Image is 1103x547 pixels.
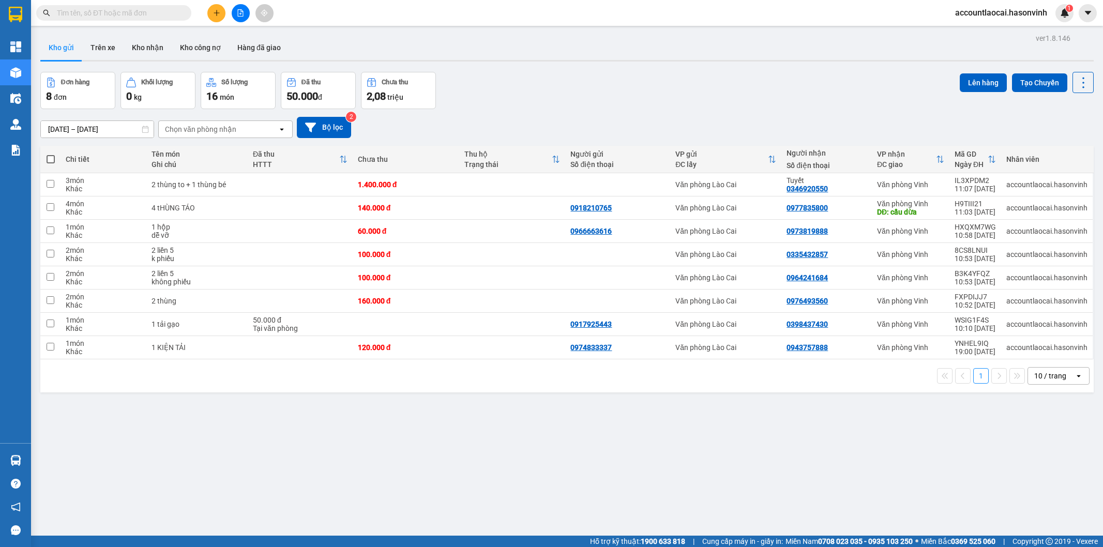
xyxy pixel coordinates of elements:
[201,72,276,109] button: Số lượng16món
[152,297,243,305] div: 2 thùng
[253,316,347,324] div: 50.000 đ
[1006,250,1087,259] div: accountlaocai.hasonvinh
[261,9,268,17] span: aim
[675,250,776,259] div: Văn phòng Lào Cai
[787,297,828,305] div: 0976493560
[570,227,612,235] div: 0966663616
[213,9,220,17] span: plus
[675,320,776,328] div: Văn phòng Lào Cai
[1006,273,1087,282] div: accountlaocai.hasonvinh
[54,93,67,101] span: đơn
[1046,538,1053,545] span: copyright
[818,537,913,545] strong: 0708 023 035 - 0935 103 250
[66,269,141,278] div: 2 món
[361,72,436,109] button: Chưa thu2,08 triệu
[66,223,141,231] div: 1 món
[66,155,141,163] div: Chi tiết
[318,93,322,101] span: đ
[152,204,243,212] div: 4 tHÙNG TÁO
[960,73,1007,92] button: Lên hàng
[955,231,996,239] div: 10:58 [DATE]
[66,347,141,356] div: Khác
[955,254,996,263] div: 10:53 [DATE]
[1075,372,1083,380] svg: open
[1060,8,1069,18] img: icon-new-feature
[206,90,218,102] span: 16
[278,125,286,133] svg: open
[1067,5,1071,12] span: 1
[675,297,776,305] div: Văn phòng Lào Cai
[232,4,250,22] button: file-add
[1006,320,1087,328] div: accountlaocai.hasonvinh
[66,246,141,254] div: 2 món
[11,502,21,512] span: notification
[10,455,21,466] img: warehouse-icon
[570,150,665,158] div: Người gửi
[877,250,944,259] div: Văn phòng Vinh
[40,72,115,109] button: Đơn hàng8đơn
[787,204,828,212] div: 0977835800
[248,146,353,173] th: Toggle SortBy
[61,79,89,86] div: Đơn hàng
[207,4,225,22] button: plus
[787,149,867,157] div: Người nhận
[464,160,552,169] div: Trạng thái
[358,180,454,189] div: 1.400.000 đ
[358,204,454,212] div: 140.000 đ
[955,339,996,347] div: YNHEL9IQ
[787,273,828,282] div: 0964241684
[66,176,141,185] div: 3 món
[297,117,351,138] button: Bộ lọc
[877,208,944,216] div: DĐ: cầu dừa
[1003,536,1005,547] span: |
[66,293,141,301] div: 2 món
[82,35,124,60] button: Trên xe
[221,79,248,86] div: Số lượng
[358,343,454,352] div: 120.000 đ
[877,343,944,352] div: Văn phòng Vinh
[358,250,454,259] div: 100.000 đ
[1006,343,1087,352] div: accountlaocai.hasonvinh
[955,269,996,278] div: B3K4YFQZ
[152,180,243,189] div: 2 thùng to + 1 thùng bé
[877,273,944,282] div: Văn phòng Vinh
[675,227,776,235] div: Văn phòng Lào Cai
[955,278,996,286] div: 10:53 [DATE]
[66,339,141,347] div: 1 món
[921,536,995,547] span: Miền Bắc
[675,204,776,212] div: Văn phòng Lào Cai
[955,150,988,158] div: Mã GD
[955,293,996,301] div: FXPDIJJ7
[66,324,141,332] div: Khác
[358,227,454,235] div: 60.000 đ
[787,185,828,193] div: 0346920550
[66,301,141,309] div: Khác
[172,35,229,60] button: Kho công nợ
[255,4,274,22] button: aim
[10,145,21,156] img: solution-icon
[66,316,141,324] div: 1 món
[787,227,828,235] div: 0973819888
[877,297,944,305] div: Văn phòng Vinh
[229,35,289,60] button: Hàng đã giao
[675,180,776,189] div: Văn phòng Lào Cai
[11,525,21,535] span: message
[1006,204,1087,212] div: accountlaocai.hasonvinh
[152,254,243,263] div: k phiếu
[367,90,386,102] span: 2,08
[787,176,867,185] div: Tuyết
[152,150,243,158] div: Tên món
[675,160,768,169] div: ĐC lấy
[152,269,243,278] div: 2 liền 5
[570,343,612,352] div: 0974833337
[346,112,356,122] sup: 2
[955,200,996,208] div: H9TIII21
[459,146,566,173] th: Toggle SortBy
[675,150,768,158] div: VP gửi
[253,160,339,169] div: HTTT
[1012,73,1067,92] button: Tạo Chuyến
[152,320,243,328] div: 1 tải gạo
[237,9,244,17] span: file-add
[152,246,243,254] div: 2 liền 5
[955,176,996,185] div: IL3XPDM2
